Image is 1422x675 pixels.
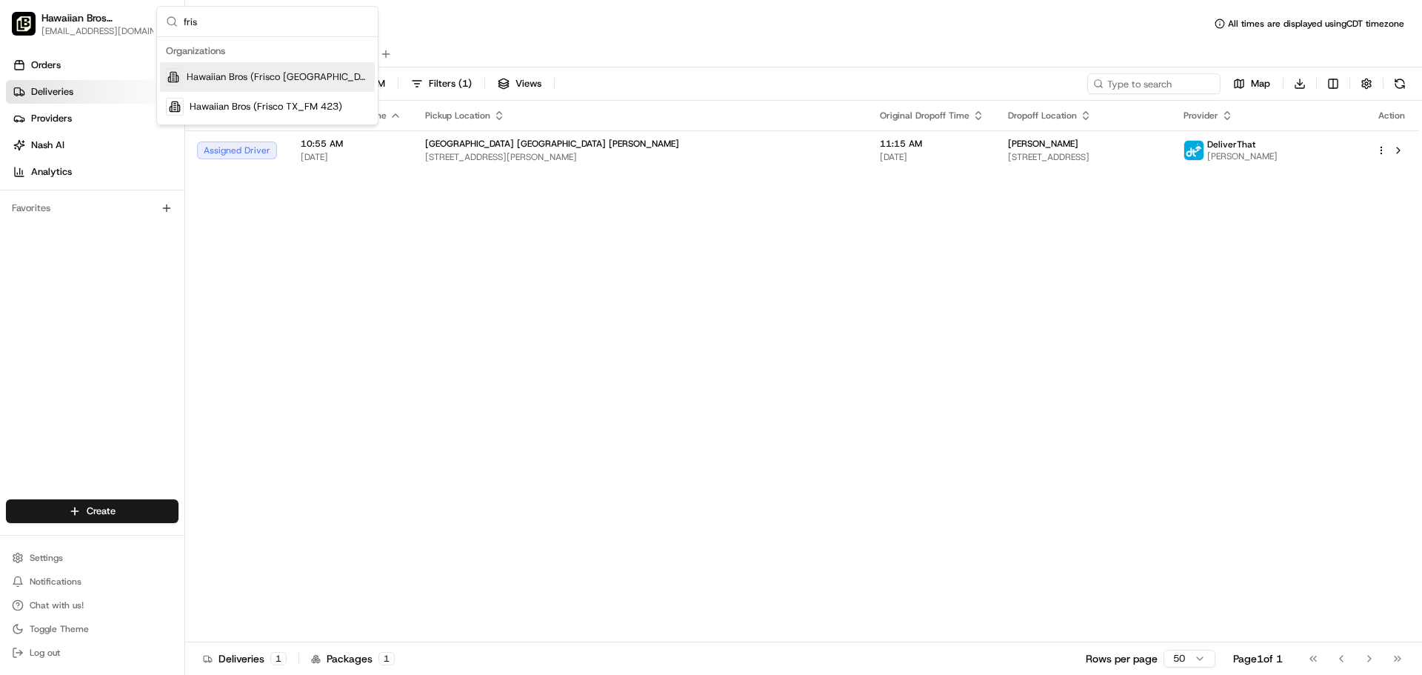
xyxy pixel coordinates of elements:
div: Packages [311,651,395,666]
span: Dropoff Location [1008,110,1077,122]
span: ( 1 ) [458,77,472,90]
span: Hawaiian Bros (Frisco [GEOGRAPHIC_DATA] Pkwy) [187,70,369,84]
span: [PERSON_NAME] [1008,138,1078,150]
input: Clear [39,96,244,111]
button: Create [6,499,178,523]
div: Suggestions [157,37,378,124]
div: Page 1 of 1 [1233,651,1283,666]
a: 📗Knowledge Base [9,209,119,236]
button: Start new chat [252,146,270,164]
span: Log out [30,647,60,659]
span: [GEOGRAPHIC_DATA] [GEOGRAPHIC_DATA] [PERSON_NAME] [425,138,679,150]
button: Notifications [6,571,178,592]
div: Favorites [6,196,178,220]
button: Map [1226,73,1277,94]
button: Views [491,73,548,94]
span: [DATE] [301,151,401,163]
span: Create [87,505,116,518]
a: 💻API Documentation [119,209,244,236]
span: API Documentation [140,215,238,230]
img: profile_deliverthat_partner.png [1184,141,1204,160]
span: Orders [31,59,61,72]
span: Notifications [30,576,81,588]
span: [PERSON_NAME] [1207,150,1278,162]
a: Powered byPylon [104,250,179,262]
span: Pickup Location [425,110,490,122]
span: Views [515,77,541,90]
span: Analytics [31,165,72,179]
a: Deliveries [6,80,184,104]
span: Map [1251,77,1270,90]
span: Knowledge Base [30,215,113,230]
button: [EMAIL_ADDRESS][DOMAIN_NAME] [41,25,164,37]
div: Organizations [160,40,375,62]
button: Filters(1) [404,73,478,94]
span: Filters [429,77,472,90]
a: Providers [6,107,184,130]
span: [DATE] [880,151,984,163]
span: Provider [1184,110,1218,122]
div: 1 [378,652,395,665]
input: Type to search [1087,73,1221,94]
div: Deliveries [203,651,287,666]
div: 💻 [125,216,137,228]
div: Start new chat [50,142,243,156]
span: Original Dropoff Time [880,110,969,122]
div: 📗 [15,216,27,228]
button: Refresh [1389,73,1410,94]
button: Toggle Theme [6,619,178,639]
span: Providers [31,112,72,125]
span: Deliveries [31,85,73,99]
span: Pylon [147,251,179,262]
a: Nash AI [6,133,184,157]
span: Chat with us! [30,599,84,611]
span: 10:55 AM [301,138,401,150]
span: Nash AI [31,139,64,152]
p: Rows per page [1086,651,1158,666]
button: Chat with us! [6,595,178,616]
button: Hawaiian Bros ([GEOGRAPHIC_DATA] [GEOGRAPHIC_DATA] [PERSON_NAME]) [41,10,147,25]
img: Nash [15,15,44,44]
img: Hawaiian Bros (Fort Worth TX_Bryant Irvin) [12,12,36,36]
a: Analytics [6,160,184,184]
a: Orders [6,53,184,77]
button: Hawaiian Bros (Fort Worth TX_Bryant Irvin)Hawaiian Bros ([GEOGRAPHIC_DATA] [GEOGRAPHIC_DATA] [PER... [6,6,153,41]
span: DeliverThat [1207,139,1255,150]
button: Settings [6,548,178,568]
input: Search... [184,7,369,36]
button: Log out [6,642,178,663]
p: Welcome 👋 [15,59,270,83]
img: 1736555255976-a54dd68f-1ca7-489b-9aae-adbdc363a1c4 [15,142,41,168]
div: We're available if you need us! [50,156,187,168]
div: 1 [270,652,287,665]
span: Settings [30,552,63,564]
span: 11:15 AM [880,138,984,150]
span: All times are displayed using CDT timezone [1228,18,1404,30]
div: Action [1376,110,1407,122]
span: Toggle Theme [30,623,89,635]
span: Hawaiian Bros (Frisco TX_FM 423) [190,100,342,113]
span: [STREET_ADDRESS] [1008,151,1160,163]
span: [STREET_ADDRESS][PERSON_NAME] [425,151,856,163]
